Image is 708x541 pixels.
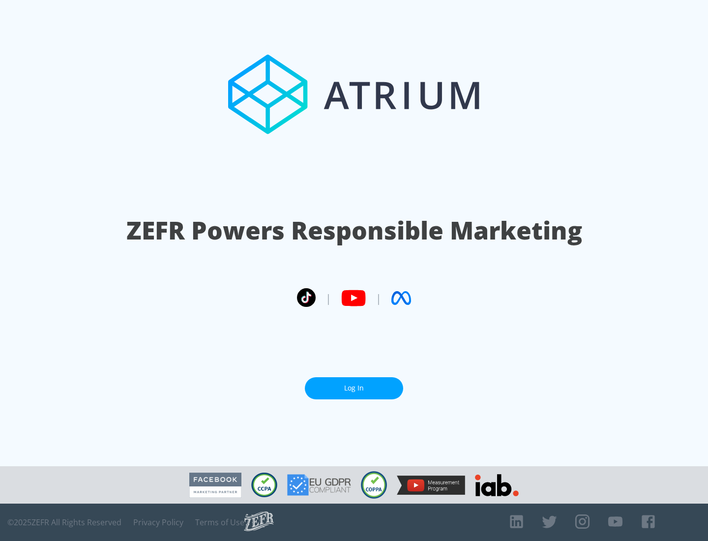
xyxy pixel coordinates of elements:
a: Terms of Use [195,517,244,527]
img: Facebook Marketing Partner [189,473,241,498]
h1: ZEFR Powers Responsible Marketing [126,213,582,247]
span: | [325,291,331,305]
a: Privacy Policy [133,517,183,527]
img: GDPR Compliant [287,474,351,496]
img: YouTube Measurement Program [397,476,465,495]
span: © 2025 ZEFR All Rights Reserved [7,517,121,527]
a: Log In [305,377,403,399]
img: IAB [475,474,519,496]
img: COPPA Compliant [361,471,387,499]
span: | [376,291,382,305]
img: CCPA Compliant [251,473,277,497]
